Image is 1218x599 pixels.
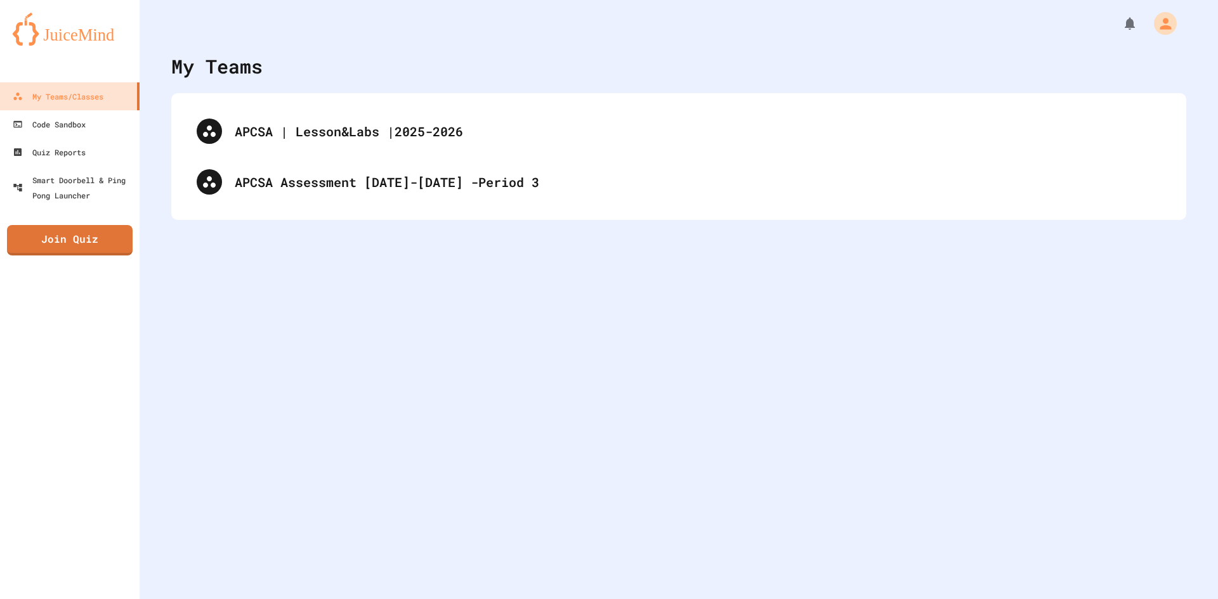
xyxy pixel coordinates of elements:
[1113,493,1205,547] iframe: chat widget
[13,13,127,46] img: logo-orange.svg
[1099,13,1141,34] div: My Notifications
[7,225,133,255] a: Join Quiz
[1165,548,1205,586] iframe: chat widget
[13,145,86,160] div: Quiz Reports
[235,122,1161,141] div: APCSA | Lesson&Labs |2025-2026
[171,52,263,81] div: My Teams
[1141,9,1180,38] div: My Account
[235,172,1161,191] div: APCSA Assessment [DATE]-[DATE] -Period 3
[184,106,1174,157] div: APCSA | Lesson&Labs |2025-2026
[184,157,1174,207] div: APCSA Assessment [DATE]-[DATE] -Period 3
[13,172,134,203] div: Smart Doorbell & Ping Pong Launcher
[13,89,103,104] div: My Teams/Classes
[13,117,86,132] div: Code Sandbox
